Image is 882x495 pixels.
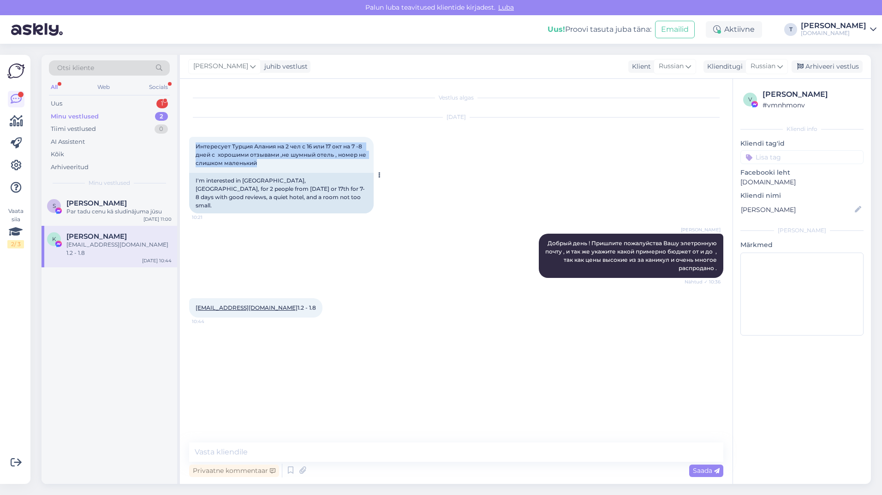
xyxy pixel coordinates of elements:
[189,173,374,213] div: I'm interested in [GEOGRAPHIC_DATA], [GEOGRAPHIC_DATA], for 2 people from [DATE] or 17th for 7-8 ...
[66,232,127,241] span: Konstantins Abramovs
[66,199,127,207] span: Sandis Šāblis
[655,21,695,38] button: Emailid
[703,62,743,71] div: Klienditugi
[681,226,721,233] span: [PERSON_NAME]
[784,23,797,36] div: T
[659,61,684,71] span: Russian
[142,257,172,264] div: [DATE] 10:44
[196,143,368,166] span: Интересует Турция Алания на 2 чел с 16 или 17 окт на 7 -8 дней с хорошими отзывами ,не шумный оте...
[196,304,298,311] a: [EMAIL_ADDRESS][DOMAIN_NAME]
[51,112,99,121] div: Minu vestlused
[147,81,170,93] div: Socials
[763,89,861,100] div: [PERSON_NAME]
[143,216,172,223] div: [DATE] 11:00
[155,124,168,134] div: 0
[53,202,56,209] span: S
[548,24,651,35] div: Proovi tasuta juba täna:
[545,240,718,271] span: Добрый день ! Пришлите пожалуйства Вашу элетронную почту , и так же укажите какой примерно бюджет...
[740,226,864,235] div: [PERSON_NAME]
[706,21,762,38] div: Aktiivne
[189,465,279,477] div: Privaatne kommentaar
[156,99,168,108] div: 1
[51,124,96,134] div: Tiimi vestlused
[801,29,866,37] div: [DOMAIN_NAME]
[189,113,723,121] div: [DATE]
[628,62,651,71] div: Klient
[51,99,62,108] div: Uus
[748,96,752,103] span: v
[196,304,316,311] span: 1.2 - 1.8
[495,3,517,12] span: Luba
[751,61,775,71] span: Russian
[763,100,861,110] div: # vmnhmonv
[7,207,24,248] div: Vaata siia
[740,150,864,164] input: Lisa tag
[740,177,864,187] p: [DOMAIN_NAME]
[801,22,876,37] a: [PERSON_NAME][DOMAIN_NAME]
[740,240,864,250] p: Märkmed
[51,150,64,159] div: Kõik
[193,61,248,71] span: [PERSON_NAME]
[57,63,94,73] span: Otsi kliente
[792,60,863,73] div: Arhiveeri vestlus
[95,81,112,93] div: Web
[7,62,25,80] img: Askly Logo
[51,137,85,147] div: AI Assistent
[192,318,226,325] span: 10:44
[548,25,565,34] b: Uus!
[49,81,60,93] div: All
[89,179,130,187] span: Minu vestlused
[52,236,56,242] span: K
[189,94,723,102] div: Vestlus algas
[801,22,866,29] div: [PERSON_NAME]
[693,466,720,475] span: Saada
[740,191,864,200] p: Kliendi nimi
[51,163,89,172] div: Arhiveeritud
[155,112,168,121] div: 2
[7,240,24,248] div: 2 / 3
[685,278,721,285] span: Nähtud ✓ 10:36
[740,125,864,133] div: Kliendi info
[66,241,172,257] div: [EMAIL_ADDRESS][DOMAIN_NAME] 1.2 - 1.8
[741,205,853,215] input: Lisa nimi
[192,214,226,221] span: 10:21
[740,139,864,148] p: Kliendi tag'id
[66,207,172,216] div: Par tadu cenu kā sludinājuma jūsu
[261,62,308,71] div: juhib vestlust
[740,168,864,177] p: Facebooki leht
